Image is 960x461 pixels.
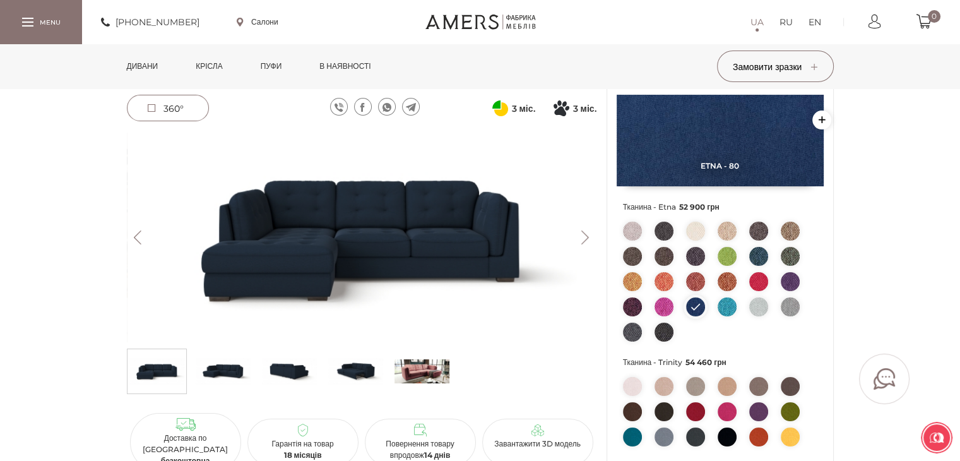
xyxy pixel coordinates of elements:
[554,100,569,116] svg: Покупка частинами від Монобанку
[127,95,209,121] a: 360°
[424,450,451,460] b: 14 днів
[617,95,824,186] img: Etna - 15
[717,51,834,82] button: Замовити зразки
[163,103,184,114] span: 360°
[809,15,821,30] a: EN
[310,44,380,88] a: в наявності
[328,352,383,390] img: Кутовий диван ЕШЛІ s-3
[252,438,353,461] p: Гарантія на товар
[262,352,317,390] img: Кутовий диван ЕШЛІ s-2
[402,98,420,116] a: telegram
[617,161,824,171] span: Etna - 80
[779,15,793,30] a: RU
[487,438,588,450] p: Завантажити 3D модель
[129,352,184,390] img: Кутовий диван ЕШЛІ s-0
[492,100,508,116] svg: Оплата частинами від ПриватБанку
[679,202,720,212] span: 52 900 грн
[237,16,278,28] a: Салони
[511,101,535,116] span: 3 міс.
[196,352,251,390] img: Кутовий диван ЕШЛІ s-1
[284,450,322,460] b: 18 місяців
[186,44,232,88] a: Крісла
[354,98,372,116] a: facebook
[928,10,940,23] span: 0
[572,101,596,116] span: 3 міс.
[685,357,726,367] span: 54 460 грн
[330,98,348,116] a: viber
[117,44,168,88] a: Дивани
[733,61,817,73] span: Замовити зразки
[394,352,449,390] img: s_
[370,438,471,461] p: Повернення товару впродовж
[127,230,149,244] button: Previous
[251,44,292,88] a: Пуфи
[101,15,199,30] a: [PHONE_NUMBER]
[623,199,817,215] span: Тканина - Etna
[378,98,396,116] a: whatsapp
[574,230,596,244] button: Next
[623,354,817,371] span: Тканина - Trinity
[750,15,764,30] a: UA
[127,133,596,342] img: Кутовий диван ЕШЛІ -0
